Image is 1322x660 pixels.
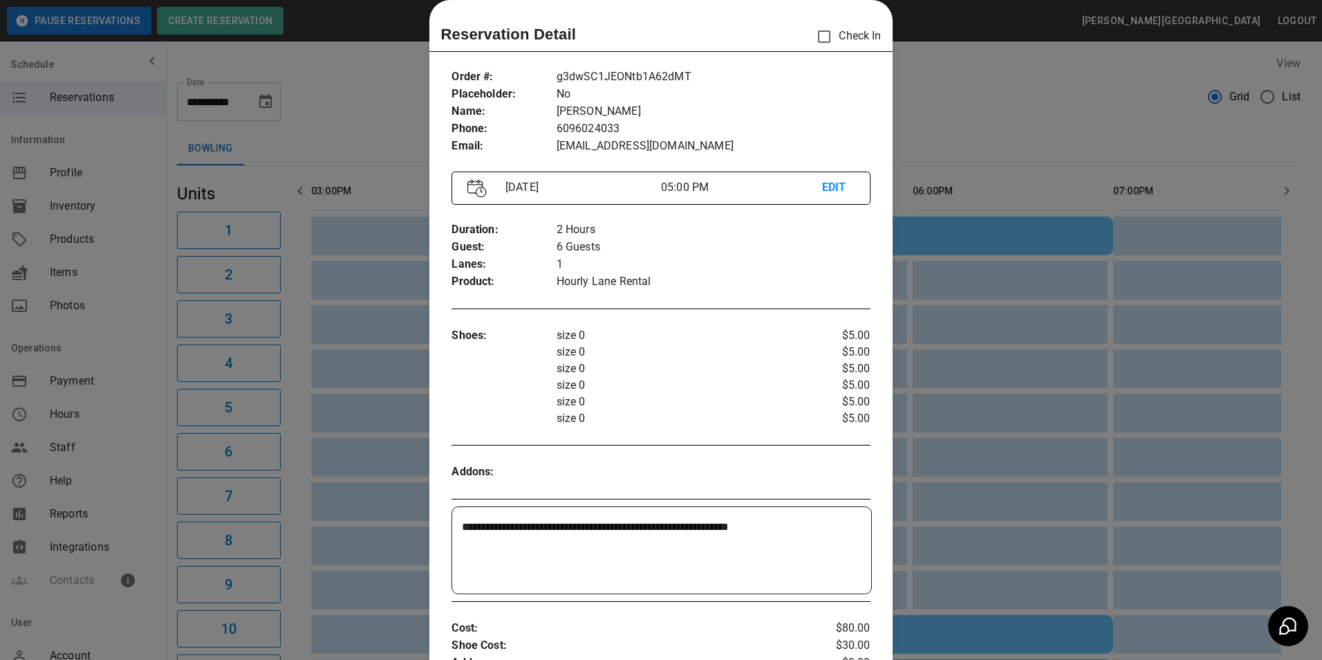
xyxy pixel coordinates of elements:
p: size 0 [557,360,801,377]
p: [PERSON_NAME] [557,103,871,120]
p: size 0 [557,410,801,427]
p: Shoes : [451,327,556,345]
p: Check In [810,22,881,51]
p: Placeholder : [451,86,556,103]
p: size 0 [557,394,801,410]
p: Cost : [451,620,800,637]
p: Duration : [451,221,556,239]
p: 6096024033 [557,120,871,138]
p: [DATE] [500,179,661,196]
p: Addons : [451,464,556,481]
p: 6 Guests [557,239,871,256]
img: Vector [467,179,487,198]
p: $5.00 [801,344,871,360]
p: Shoe Cost : [451,637,800,654]
p: Hourly Lane Rental [557,273,871,291]
p: $5.00 [801,410,871,427]
p: $80.00 [801,620,871,637]
p: Name : [451,103,556,120]
p: Email : [451,138,556,155]
p: 05:00 PM [661,179,822,196]
p: Reservation Detail [440,23,576,46]
p: g3dwSC1JEONtb1A62dMT [557,68,871,86]
p: size 0 [557,377,801,394]
p: Product : [451,273,556,291]
p: size 0 [557,344,801,360]
p: Order # : [451,68,556,86]
p: 1 [557,256,871,273]
p: $5.00 [801,394,871,410]
p: size 0 [557,327,801,344]
p: $5.00 [801,360,871,377]
p: $30.00 [801,637,871,654]
p: Guest : [451,239,556,256]
p: Phone : [451,120,556,138]
p: EDIT [822,179,855,196]
p: Lanes : [451,256,556,273]
p: [EMAIL_ADDRESS][DOMAIN_NAME] [557,138,871,155]
p: $5.00 [801,377,871,394]
p: $5.00 [801,327,871,344]
p: 2 Hours [557,221,871,239]
p: No [557,86,871,103]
